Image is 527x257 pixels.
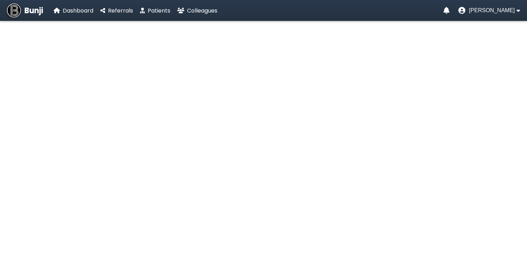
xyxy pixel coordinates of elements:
[140,6,170,15] a: Patients
[108,7,133,15] span: Referrals
[100,6,133,15] a: Referrals
[24,5,43,16] span: Bunji
[54,6,93,15] a: Dashboard
[458,7,520,14] button: User menu
[7,3,43,17] a: Bunji
[7,3,21,17] img: Bunji Dental Referral Management
[187,7,217,15] span: Colleagues
[63,7,93,15] span: Dashboard
[177,6,217,15] a: Colleagues
[469,7,515,14] span: [PERSON_NAME]
[443,7,450,14] a: Notifications
[148,7,170,15] span: Patients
